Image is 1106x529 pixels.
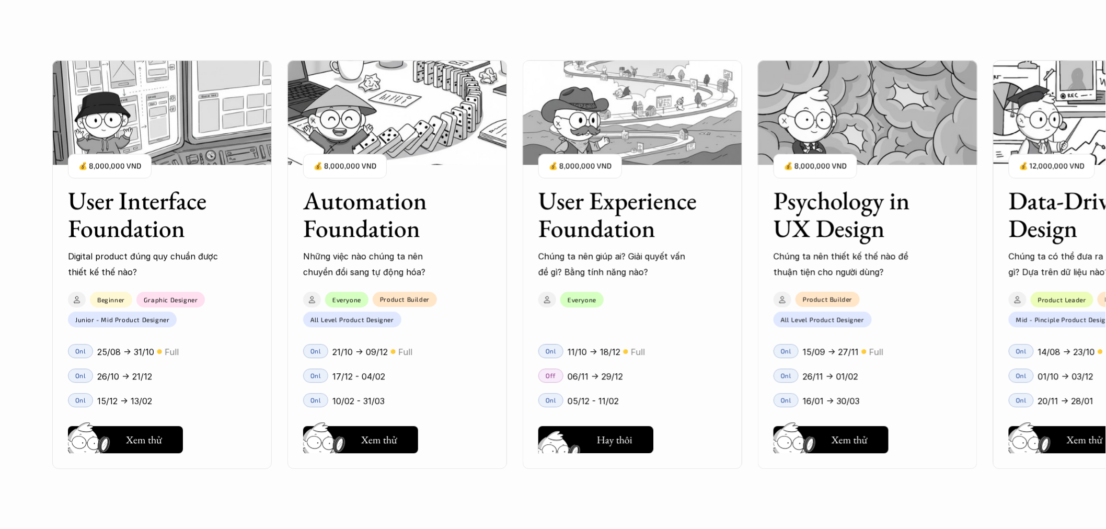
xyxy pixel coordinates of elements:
button: Xem thử [774,426,889,453]
p: Onl [1016,396,1027,404]
p: Onl [310,396,321,404]
p: 💰 8,000,000 VND [78,159,141,173]
button: Hay thôi [538,426,653,453]
p: Off [546,372,556,379]
p: 💰 8,000,000 VND [784,159,847,173]
p: Onl [781,347,792,354]
p: 🟡 [1098,348,1103,355]
p: 14/08 -> 23/10 [1038,344,1095,360]
p: Everyone [568,296,596,303]
p: 06/11 -> 29/12 [568,369,623,384]
h5: Xem thử [361,432,397,447]
a: Xem thử [68,422,183,453]
p: 💰 12,000,000 VND [1019,159,1085,173]
p: All Level Product Designer [781,316,865,323]
h3: User Interface Foundation [68,187,230,242]
p: Beginner [97,296,125,303]
p: Chúng ta nên thiết kế thế nào để thuận tiện cho người dùng? [774,248,925,280]
p: 15/12 -> 13/02 [97,393,152,409]
p: 🟡 [390,348,396,355]
p: Onl [310,347,321,354]
p: Onl [781,396,792,404]
p: Full [631,344,645,360]
p: 26/11 -> 01/02 [803,369,858,384]
p: 💰 8,000,000 VND [314,159,376,173]
button: Xem thử [303,426,418,453]
p: 10/02 - 31/03 [332,393,385,409]
p: Những việc nào chúng ta nên chuyển đổi sang tự động hóa? [303,248,455,280]
p: Onl [546,396,557,404]
p: Chúng ta nên giúp ai? Giải quyết vấn đề gì? Bằng tính năng nào? [538,248,690,280]
h5: Xem thử [126,432,162,447]
p: 25/08 -> 31/10 [97,344,154,360]
p: 11/10 -> 18/12 [568,344,620,360]
p: Onl [546,347,557,354]
p: All Level Product Designer [310,316,394,323]
p: Product Leader [1038,296,1086,303]
p: 16/01 -> 30/03 [803,393,860,409]
p: Full [165,344,179,360]
p: Onl [1016,347,1027,354]
h3: Automation Foundation [303,187,465,242]
p: 15/09 -> 27/11 [803,344,859,360]
h3: User Experience Foundation [538,187,700,242]
p: 🟡 [861,348,867,355]
h5: Hay thôi [597,432,632,447]
p: 20/11 -> 28/01 [1038,393,1093,409]
p: 💰 8,000,000 VND [549,159,612,173]
a: Xem thử [774,422,889,453]
h5: Xem thử [1067,432,1103,447]
p: Onl [1016,372,1027,379]
p: 05/12 - 11/02 [568,393,619,409]
a: Hay thôi [538,422,653,453]
p: 21/10 -> 09/12 [332,344,388,360]
p: 26/10 -> 21/12 [97,369,152,384]
h5: Xem thử [832,432,868,447]
p: Graphic Designer [144,296,198,303]
a: Xem thử [303,422,418,453]
p: Digital product đúng quy chuẩn được thiết kế thế nào? [68,248,220,280]
p: Full [398,344,412,360]
p: Product Builder [803,295,852,303]
h3: Psychology in UX Design [774,187,936,242]
p: Full [869,344,883,360]
p: 17/12 - 04/02 [332,369,385,384]
p: Everyone [332,296,361,303]
p: Onl [310,372,321,379]
p: 01/10 -> 03/12 [1038,369,1093,384]
p: Product Builder [380,295,430,303]
p: Onl [781,372,792,379]
p: 🟡 [623,348,628,355]
button: Xem thử [68,426,183,453]
p: Junior - Mid Product Designer [75,316,169,323]
p: 🟡 [157,348,162,355]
